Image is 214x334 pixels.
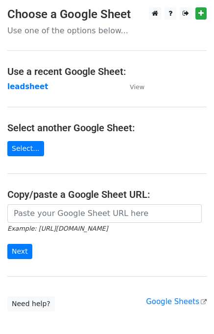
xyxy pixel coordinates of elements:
[7,141,44,156] a: Select...
[7,189,207,200] h4: Copy/paste a Google Sheet URL:
[7,244,32,259] input: Next
[130,83,144,91] small: View
[7,296,55,311] a: Need help?
[146,297,207,306] a: Google Sheets
[7,225,108,232] small: Example: [URL][DOMAIN_NAME]
[7,122,207,134] h4: Select another Google Sheet:
[120,82,144,91] a: View
[7,66,207,77] h4: Use a recent Google Sheet:
[7,25,207,36] p: Use one of the options below...
[7,204,202,223] input: Paste your Google Sheet URL here
[7,82,48,91] a: leadsheet
[7,7,207,22] h3: Choose a Google Sheet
